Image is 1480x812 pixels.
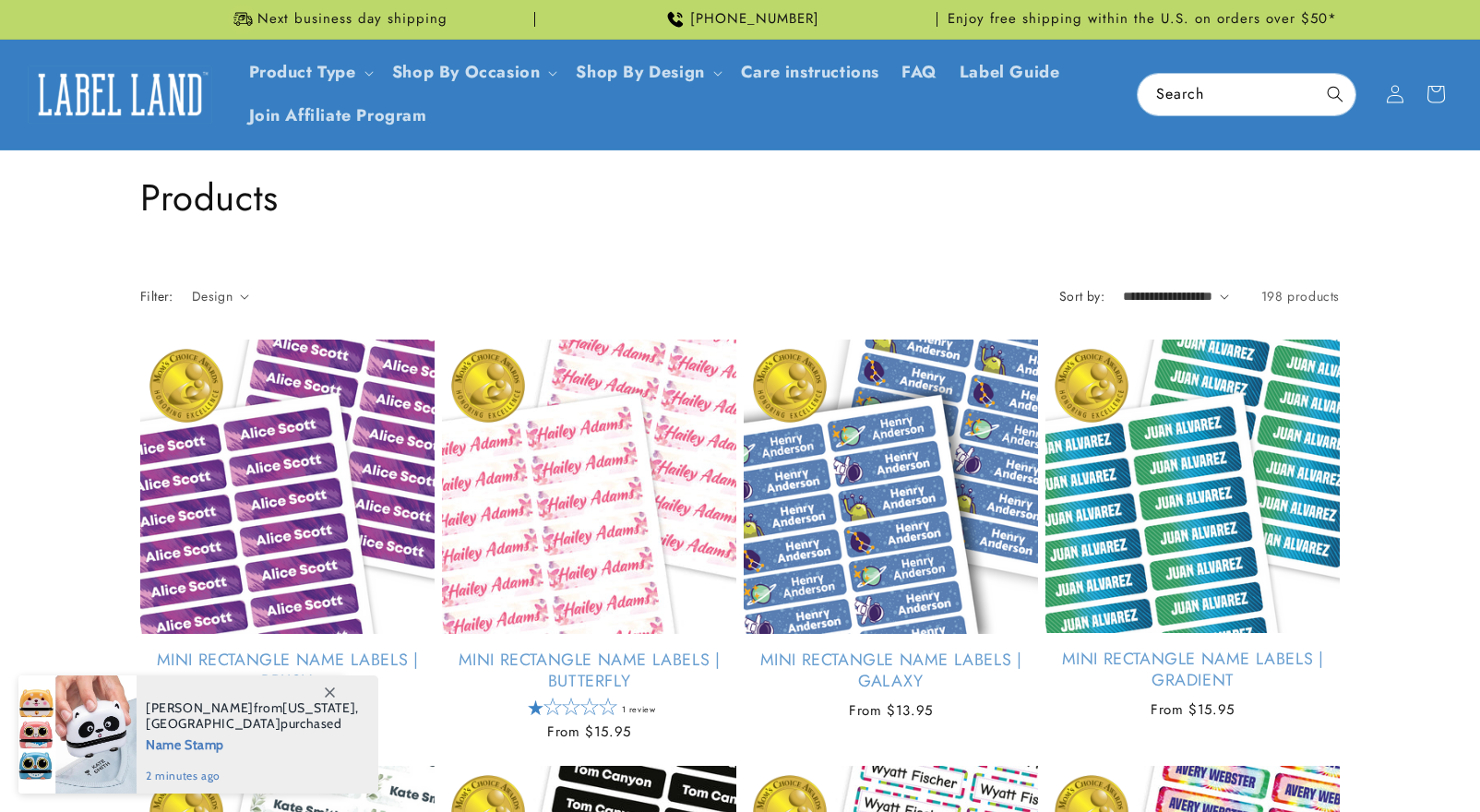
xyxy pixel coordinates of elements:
[1045,649,1340,692] a: Mini Rectangle Name Labels | Gradient
[146,700,359,732] span: from , purchased
[238,51,381,94] summary: Product Type
[146,732,359,755] span: Name Stamp
[1261,287,1340,305] span: 198 products
[146,768,359,784] span: 2 minutes ago
[1295,733,1462,794] iframe: Gorgias live chat messenger
[28,66,212,123] img: Label Land
[442,650,736,693] a: Mini Rectangle Name Labels | Butterfly
[192,287,233,305] span: Design
[192,287,249,306] summary: Design (0 selected)
[21,59,220,130] a: Label Land
[744,650,1038,693] a: Mini Rectangle Name Labels | Galaxy
[890,51,949,94] a: FAQ
[146,715,280,732] span: [GEOGRAPHIC_DATA]
[690,10,819,29] span: [PHONE_NUMBER]
[1059,287,1104,305] label: Sort by:
[741,62,879,83] span: Care instructions
[140,287,173,306] h2: Filter:
[146,699,254,716] span: [PERSON_NAME]
[960,62,1060,83] span: Label Guide
[249,105,427,126] span: Join Affiliate Program
[249,60,356,84] a: Product Type
[282,699,355,716] span: [US_STATE]
[140,650,435,693] a: Mini Rectangle Name Labels | Brush
[576,60,704,84] a: Shop By Design
[949,51,1071,94] a: Label Guide
[140,173,1340,221] h1: Products
[392,62,541,83] span: Shop By Occasion
[901,62,937,83] span: FAQ
[565,51,729,94] summary: Shop By Design
[1315,74,1355,114] button: Search
[238,94,438,137] a: Join Affiliate Program
[257,10,448,29] span: Next business day shipping
[381,51,566,94] summary: Shop By Occasion
[948,10,1337,29] span: Enjoy free shipping within the U.S. on orders over $50*
[730,51,890,94] a: Care instructions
